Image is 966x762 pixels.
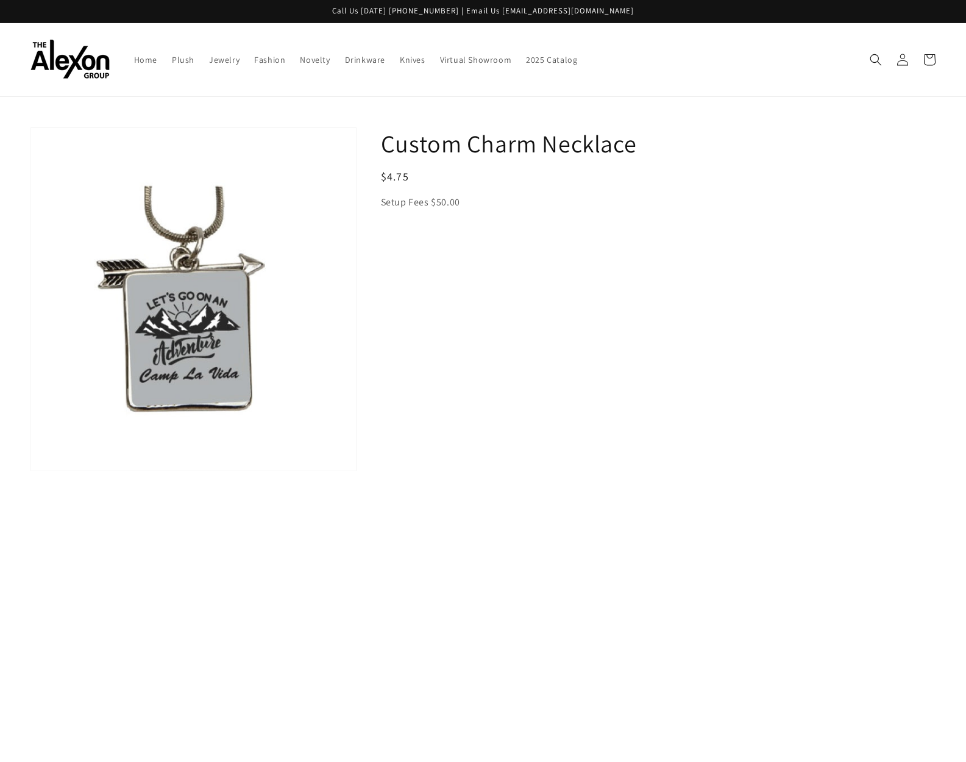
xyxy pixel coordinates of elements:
[862,46,889,73] summary: Search
[392,47,433,73] a: Knives
[338,47,392,73] a: Drinkware
[300,54,330,65] span: Novelty
[254,54,285,65] span: Fashion
[433,47,519,73] a: Virtual Showroom
[172,54,194,65] span: Plush
[209,54,240,65] span: Jewelry
[247,47,293,73] a: Fashion
[526,54,577,65] span: 2025 Catalog
[519,47,584,73] a: 2025 Catalog
[202,47,247,73] a: Jewelry
[381,169,410,183] span: $4.75
[293,47,337,73] a: Novelty
[381,196,460,208] span: Setup Fees $50.00
[440,54,512,65] span: Virtual Showroom
[381,127,936,159] h1: Custom Charm Necklace
[134,54,157,65] span: Home
[345,54,385,65] span: Drinkware
[400,54,425,65] span: Knives
[165,47,202,73] a: Plush
[30,40,110,79] img: The Alexon Group
[127,47,165,73] a: Home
